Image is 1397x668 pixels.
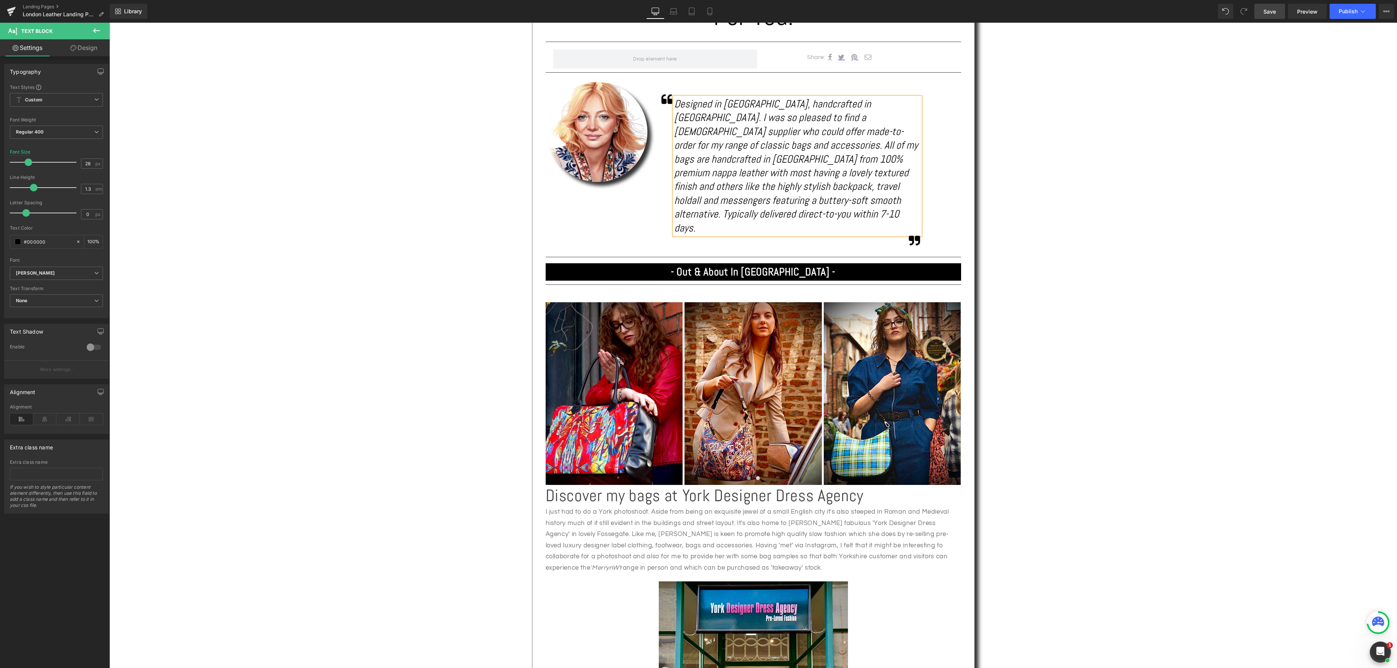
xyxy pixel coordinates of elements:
[23,4,110,10] a: Landing Pages
[1387,642,1393,648] span: 1
[1339,8,1358,14] span: Publish
[1379,4,1394,19] button: More
[21,28,53,34] span: Text Block
[10,324,43,335] div: Text Shadow
[683,4,701,19] a: Tablet
[10,258,103,263] div: Font
[1263,8,1276,16] span: Save
[84,235,103,249] div: %
[10,84,103,90] div: Text Styles
[10,64,41,75] div: Typography
[1288,4,1327,19] a: Preview
[95,186,102,191] span: em
[1371,642,1389,660] iframe: Intercom live chat
[25,97,42,103] b: Custom
[1297,8,1318,16] span: Preview
[40,366,70,373] p: More settings
[646,4,664,19] a: Desktop
[1236,4,1251,19] button: Redo
[10,460,103,465] div: Extra class name
[565,75,809,212] i: Designed in [GEOGRAPHIC_DATA], handcrafted in [GEOGRAPHIC_DATA]. I was so pleased to find a [DEMO...
[436,462,852,484] h1: Discover my bags at York Designer Dress Agency
[10,344,79,352] div: Enable
[10,484,103,513] div: If you wish to style particular content element differently, then use this field to add a class n...
[10,200,103,205] div: Letter Spacing
[10,286,103,291] div: Text Transform
[1330,4,1376,19] button: Publish
[1260,619,1282,640] button: Open chatbox
[10,385,36,395] div: Alignment
[1218,4,1233,19] button: Undo
[481,542,511,548] i: 'MerrynW'
[5,360,108,378] button: More settings
[110,4,147,19] a: New Library
[16,298,28,303] b: None
[10,117,103,123] div: Font Weight
[562,242,726,256] strong: - Out & About In [GEOGRAPHIC_DATA] -
[10,225,103,231] div: Text Color
[95,161,102,166] span: px
[10,149,31,155] div: Font Size
[95,212,102,217] span: px
[10,404,103,410] div: Alignment
[56,39,111,56] a: Design
[648,30,716,40] p: Share:
[10,175,103,180] div: Line Height
[24,238,72,246] input: Color
[436,484,852,551] p: I just had to do a York photoshoot. Aside from being an exquisite jewel of a small English city i...
[16,270,55,277] i: [PERSON_NAME]
[701,4,719,19] a: Mobile
[16,129,44,135] b: Regular 400
[124,8,142,15] span: Library
[664,4,683,19] a: Laptop
[23,11,95,17] span: London Leather Landing Page
[10,440,53,451] div: Extra class name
